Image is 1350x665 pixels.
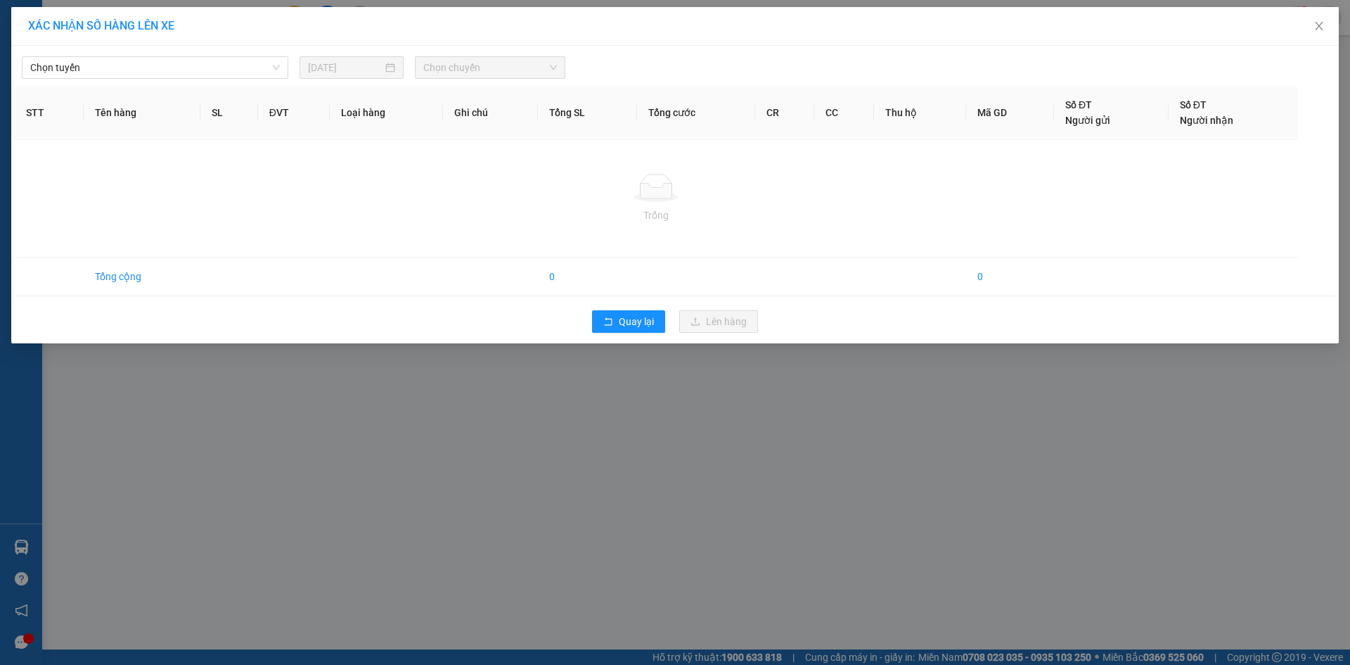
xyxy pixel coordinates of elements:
button: rollbackQuay lại [592,310,665,333]
li: [STREET_ADDRESS][PERSON_NAME]. [GEOGRAPHIC_DATA], Tỉnh [GEOGRAPHIC_DATA] [131,34,588,52]
span: Số ĐT [1065,99,1092,110]
b: GỬI : PV Mộc Bài [18,102,166,125]
button: uploadLên hàng [679,310,758,333]
span: XÁC NHẬN SỐ HÀNG LÊN XE [28,19,174,32]
th: Mã GD [966,86,1054,140]
th: Ghi chú [443,86,539,140]
span: Số ĐT [1180,99,1207,110]
input: 15/08/2025 [308,60,382,75]
td: 0 [538,258,637,296]
th: CR [755,86,815,140]
th: ĐVT [258,86,330,140]
img: logo.jpg [18,18,88,88]
span: Người gửi [1065,115,1110,126]
div: Trống [26,208,1286,223]
span: Quay lại [619,314,654,329]
th: Thu hộ [874,86,965,140]
th: STT [15,86,84,140]
th: SL [200,86,257,140]
th: CC [814,86,874,140]
span: Chọn chuyến [423,57,557,78]
span: Chọn tuyến [30,57,280,78]
th: Tổng SL [538,86,637,140]
th: Tổng cước [637,86,755,140]
td: 0 [966,258,1054,296]
td: Tổng cộng [84,258,200,296]
li: Hotline: 1900 8153 [131,52,588,70]
span: Người nhận [1180,115,1233,126]
span: rollback [603,317,613,328]
th: Loại hàng [330,86,443,140]
th: Tên hàng [84,86,200,140]
span: close [1313,20,1325,32]
button: Close [1299,7,1339,46]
